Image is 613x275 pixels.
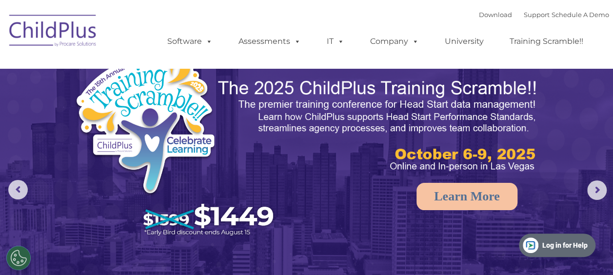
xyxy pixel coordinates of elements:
a: Assessments [229,32,311,51]
a: Company [360,32,429,51]
button: Cookies Settings [6,246,31,270]
span: Phone number [136,104,177,112]
a: Training Scramble!! [500,32,593,51]
a: IT [317,32,354,51]
a: Learn More [416,183,517,210]
a: Support [524,11,550,19]
img: ChildPlus by Procare Solutions [4,8,102,57]
a: Download [479,11,512,19]
font: | [479,11,609,19]
a: Software [158,32,222,51]
a: University [435,32,494,51]
span: Last name [136,64,165,72]
a: Schedule A Demo [552,11,609,19]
